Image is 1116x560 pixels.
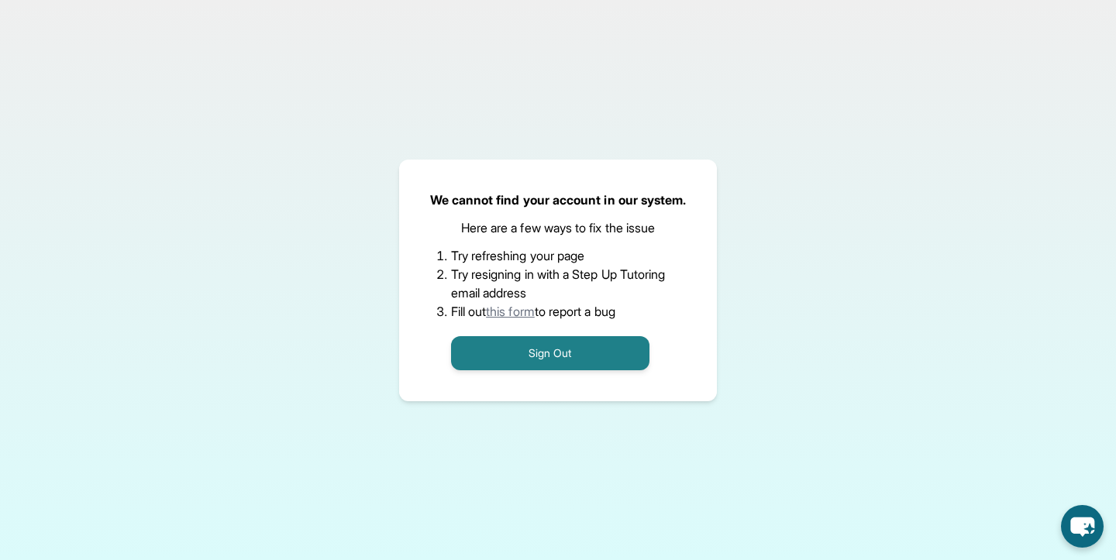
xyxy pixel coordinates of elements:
li: Try refreshing your page [451,246,666,265]
li: Try resigning in with a Step Up Tutoring email address [451,265,666,302]
a: Sign Out [451,345,649,360]
button: Sign Out [451,336,649,370]
li: Fill out to report a bug [451,302,666,321]
p: Here are a few ways to fix the issue [461,218,656,237]
a: this form [486,304,535,319]
button: chat-button [1061,505,1104,548]
p: We cannot find your account in our system. [430,191,687,209]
